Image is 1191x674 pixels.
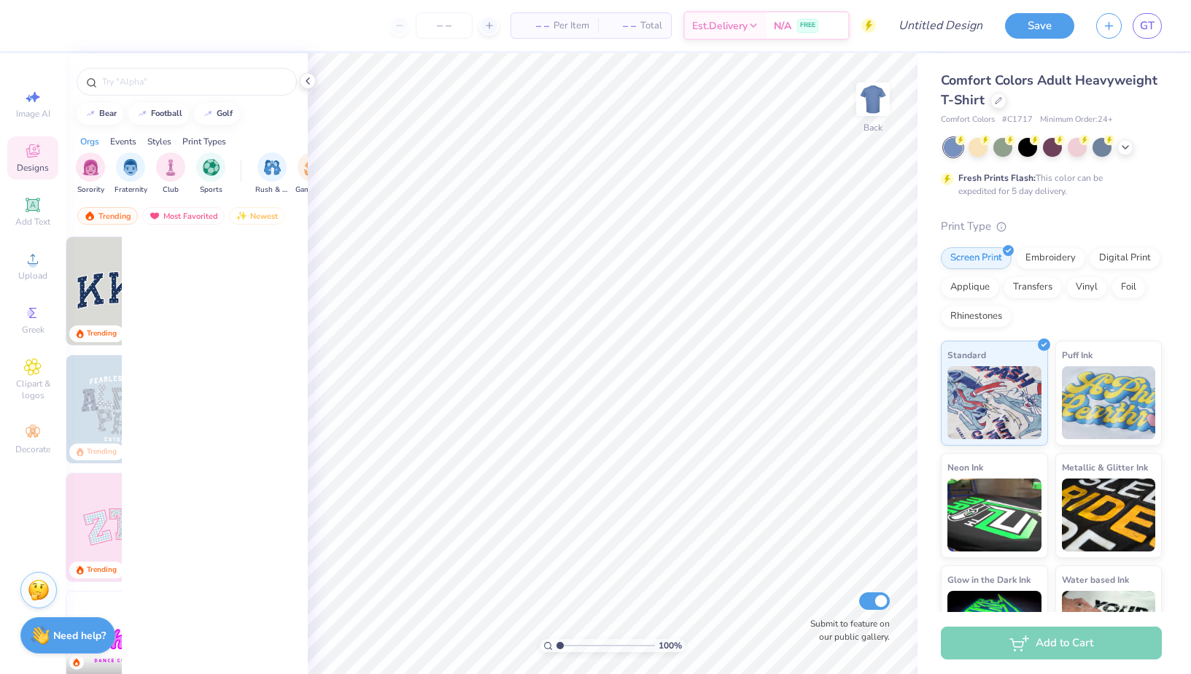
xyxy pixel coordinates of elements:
span: Designs [17,162,49,174]
span: Upload [18,270,47,282]
img: Water based Ink [1062,591,1156,664]
span: GT [1140,18,1155,34]
div: Newest [229,207,284,225]
strong: Need help? [53,629,106,643]
span: Standard [947,347,986,363]
span: Neon Ink [947,460,983,475]
div: Vinyl [1066,276,1107,298]
img: Rush & Bid Image [264,159,281,176]
span: Comfort Colors [941,114,995,126]
img: trending.gif [84,211,96,221]
button: Save [1005,13,1074,39]
div: Print Types [182,135,226,148]
span: Est. Delivery [692,18,748,34]
div: Styles [147,135,171,148]
div: bear [99,109,117,117]
span: N/A [774,18,791,34]
div: Trending [87,328,117,339]
span: Greek [22,324,44,336]
div: Trending [87,446,117,457]
input: Untitled Design [887,11,994,40]
div: filter for Fraternity [115,152,147,195]
span: FREE [800,20,815,31]
span: Clipart & logos [7,378,58,401]
img: most_fav.gif [149,211,160,221]
img: Glow in the Dark Ink [947,591,1041,664]
span: Glow in the Dark Ink [947,572,1031,587]
div: Most Favorited [142,207,225,225]
img: Sports Image [203,159,220,176]
div: filter for Rush & Bid [255,152,289,195]
input: Try "Alpha" [101,74,287,89]
img: Back [858,85,888,114]
div: football [151,109,182,117]
button: football [128,103,189,125]
label: Submit to feature on our public gallery. [802,617,890,643]
img: Club Image [163,159,179,176]
span: Total [640,18,662,34]
img: Newest.gif [236,211,247,221]
img: Sorority Image [82,159,99,176]
span: Water based Ink [1062,572,1129,587]
span: Puff Ink [1062,347,1093,363]
img: Neon Ink [947,479,1041,551]
div: Embroidery [1016,247,1085,269]
span: Minimum Order: 24 + [1040,114,1113,126]
strong: Fresh Prints Flash: [958,172,1036,184]
span: Metallic & Glitter Ink [1062,460,1148,475]
div: Print Type [941,218,1162,235]
div: Back [864,121,882,134]
div: Transfers [1004,276,1062,298]
div: filter for Sports [196,152,225,195]
div: Applique [941,276,999,298]
span: – – [520,18,549,34]
input: – – [416,12,473,39]
button: filter button [76,152,105,195]
button: filter button [295,152,329,195]
img: Fraternity Image [123,159,139,176]
span: – – [607,18,636,34]
img: Metallic & Glitter Ink [1062,479,1156,551]
div: Trending [77,207,138,225]
span: Fraternity [115,185,147,195]
div: Orgs [80,135,99,148]
span: Rush & Bid [255,185,289,195]
div: Digital Print [1090,247,1160,269]
img: trend_line.gif [85,109,96,118]
div: Events [110,135,136,148]
div: filter for Game Day [295,152,329,195]
div: Trending [87,565,117,576]
span: Sorority [77,185,104,195]
span: 100 % [659,639,682,652]
div: This color can be expedited for 5 day delivery. [958,171,1138,198]
button: filter button [115,152,147,195]
span: Sports [200,185,222,195]
span: Comfort Colors Adult Heavyweight T-Shirt [941,71,1157,109]
span: # C1717 [1002,114,1033,126]
img: trend_line.gif [136,109,148,118]
img: 3b9aba4f-e317-4aa7-a679-c95a879539bd [66,237,174,345]
button: filter button [255,152,289,195]
span: Per Item [554,18,589,34]
img: Puff Ink [1062,366,1156,439]
div: filter for Club [156,152,185,195]
img: trend_line.gif [202,109,214,118]
img: 5a4b4175-9e88-49c8-8a23-26d96782ddc6 [66,355,174,463]
img: Standard [947,366,1041,439]
span: Image AI [16,108,50,120]
div: Rhinestones [941,306,1012,328]
img: Game Day Image [304,159,321,176]
span: Club [163,185,179,195]
button: filter button [196,152,225,195]
div: Foil [1112,276,1146,298]
span: Add Text [15,216,50,228]
a: GT [1133,13,1162,39]
div: golf [217,109,233,117]
div: filter for Sorority [76,152,105,195]
span: Game Day [295,185,329,195]
img: 9980f5e8-e6a1-4b4a-8839-2b0e9349023c [66,473,174,581]
button: golf [194,103,239,125]
button: bear [77,103,123,125]
div: Screen Print [941,247,1012,269]
button: filter button [156,152,185,195]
